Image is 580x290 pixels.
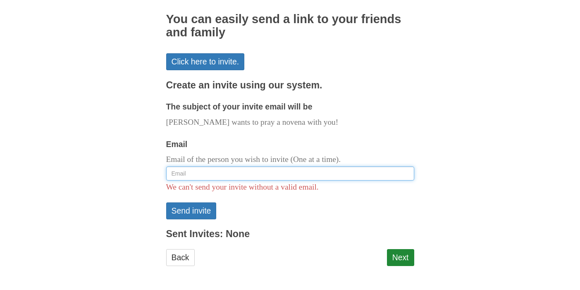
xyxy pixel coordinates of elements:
a: Back [166,249,195,266]
label: Email [166,138,188,151]
button: Send invite [166,202,217,219]
a: Click here to invite. [166,53,245,70]
h2: You can easily send a link to your friends and family [166,13,414,39]
span: We can't send your invite without a valid email. [166,183,319,191]
p: Email of the person you wish to invite (One at a time). [166,153,414,166]
label: The subject of your invite email will be [166,100,313,114]
a: Next [387,249,414,266]
h3: Sent Invites: None [166,229,414,240]
h3: Create an invite using our system. [166,80,414,91]
input: Email [166,166,414,181]
p: [PERSON_NAME] wants to pray a novena with you! [166,116,414,129]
